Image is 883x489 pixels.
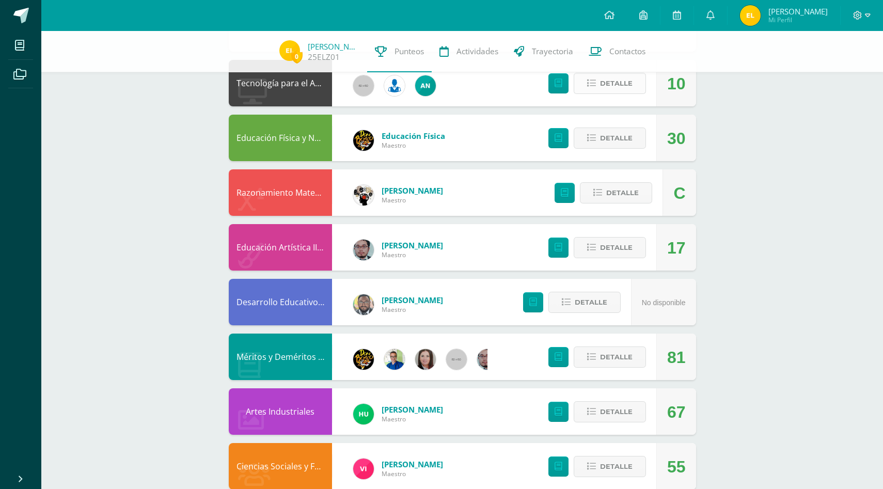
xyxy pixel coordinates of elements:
img: bd6d0aa147d20350c4821b7c643124fa.png [353,459,374,479]
div: Tecnología para el Aprendizaje y la Comunicación (Informática) [229,60,332,106]
span: Mi Perfil [768,15,828,24]
span: [PERSON_NAME] [382,185,443,196]
span: Educación Física [382,131,445,141]
button: Detalle [574,237,646,258]
span: Detalle [600,129,633,148]
div: Educación Artística II, Artes Plásticas [229,224,332,271]
span: Punteos [395,46,424,57]
span: Maestro [382,250,443,259]
img: 712781701cd376c1a616437b5c60ae46.png [353,294,374,315]
img: 5e2cd4cd3dda3d6388df45b6c29225db.png [279,40,300,61]
div: 10 [667,60,686,107]
span: Actividades [456,46,498,57]
span: Maestro [382,196,443,204]
span: Detalle [600,238,633,257]
span: Maestro [382,141,445,150]
img: 8af0450cf43d44e38c4a1497329761f3.png [415,349,436,370]
span: Detalle [600,457,633,476]
a: Actividades [432,31,506,72]
div: Educación Física y Natación [229,115,332,161]
span: Contactos [609,46,645,57]
span: Maestro [382,415,443,423]
img: 692ded2a22070436d299c26f70cfa591.png [384,349,405,370]
div: C [673,170,685,216]
img: 60x60 [353,75,374,96]
img: 6ed6846fa57649245178fca9fc9a58dd.png [384,75,405,96]
img: d172b984f1f79fc296de0e0b277dc562.png [353,185,374,206]
span: [PERSON_NAME] [768,6,828,17]
img: 5fac68162d5e1b6fbd390a6ac50e103d.png [353,240,374,260]
span: [PERSON_NAME] [382,295,443,305]
span: Detalle [600,348,633,367]
a: Punteos [367,31,432,72]
img: fd23069c3bd5c8dde97a66a86ce78287.png [353,404,374,424]
button: Detalle [574,346,646,368]
span: [PERSON_NAME] [382,240,443,250]
a: Contactos [581,31,653,72]
div: 81 [667,334,686,381]
img: 05ee8f3aa2e004bc19e84eb2325bd6d4.png [415,75,436,96]
button: Detalle [574,401,646,422]
img: eda3c0d1caa5ac1a520cf0290d7c6ae4.png [353,349,374,370]
div: Artes Industriales [229,388,332,435]
span: Maestro [382,469,443,478]
span: [PERSON_NAME] [382,404,443,415]
div: 67 [667,389,686,435]
span: [PERSON_NAME] [382,459,443,469]
button: Detalle [548,292,621,313]
div: Razonamiento Matemático [229,169,332,216]
div: 17 [667,225,686,271]
button: Detalle [574,456,646,477]
div: Desarrollo Educativo y Proyecto de Vida [229,279,332,325]
img: 5e2cd4cd3dda3d6388df45b6c29225db.png [740,5,761,26]
div: Méritos y Deméritos 1ro. Básico "B" [229,334,332,380]
span: 0 [291,50,303,63]
span: Detalle [606,183,639,202]
a: [PERSON_NAME] [308,41,359,52]
span: Maestro [382,305,443,314]
span: Detalle [575,293,607,312]
button: Detalle [580,182,652,203]
span: No disponible [642,298,686,307]
a: 25ELZ01 [308,52,340,62]
span: Detalle [600,74,633,93]
span: Detalle [600,402,633,421]
span: Trayectoria [532,46,573,57]
img: eda3c0d1caa5ac1a520cf0290d7c6ae4.png [353,130,374,151]
img: 60x60 [446,349,467,370]
img: 5fac68162d5e1b6fbd390a6ac50e103d.png [477,349,498,370]
button: Detalle [574,73,646,94]
div: 30 [667,115,686,162]
button: Detalle [574,128,646,149]
a: Trayectoria [506,31,581,72]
